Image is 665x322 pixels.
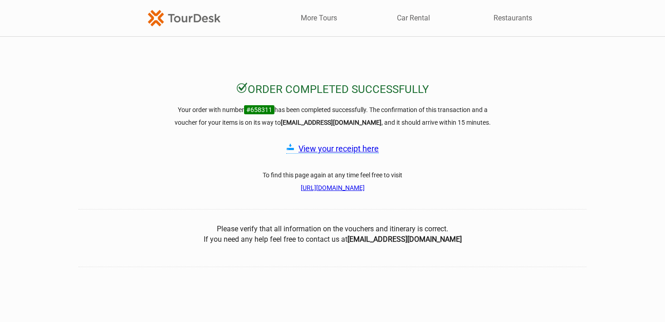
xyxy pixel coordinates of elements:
a: Car Rental [397,13,430,23]
center: Please verify that all information on the vouchers and itinerary is correct. If you need any help... [78,224,587,244]
h3: Your order with number has been completed successfully. The confirmation of this transaction and ... [169,103,496,129]
a: Restaurants [494,13,532,23]
img: TourDesk-logo-td-orange-v1.png [148,10,220,26]
span: #658311 [244,105,274,114]
h3: To find this page again at any time feel free to visit [169,169,496,194]
a: More Tours [301,13,337,23]
a: [URL][DOMAIN_NAME] [301,184,365,191]
strong: [EMAIL_ADDRESS][DOMAIN_NAME] [281,119,381,126]
a: View your receipt here [298,144,379,153]
b: [EMAIL_ADDRESS][DOMAIN_NAME] [347,235,462,244]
